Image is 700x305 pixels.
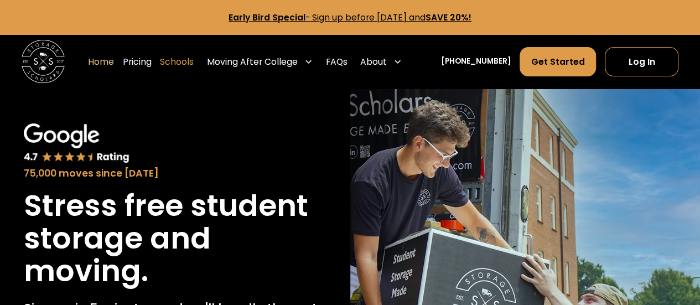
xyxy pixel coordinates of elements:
div: 75,000 moves since [DATE] [24,166,326,180]
img: Google 4.7 star rating [24,123,130,164]
img: Storage Scholars main logo [22,40,65,83]
div: Moving After College [203,46,317,77]
a: FAQs [326,46,348,77]
div: About [356,46,406,77]
a: Pricing [123,46,152,77]
a: Early Bird Special- Sign up before [DATE] andSAVE 20%! [229,12,471,23]
a: Log In [605,47,678,76]
a: [PHONE_NUMBER] [441,56,511,68]
h1: Stress free student storage and moving. [24,189,326,287]
strong: SAVE 20%! [426,12,471,23]
div: About [360,55,387,68]
a: Schools [160,46,194,77]
a: Get Started [520,47,596,76]
a: Home [88,46,114,77]
div: Moving After College [207,55,298,68]
strong: Early Bird Special [229,12,305,23]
